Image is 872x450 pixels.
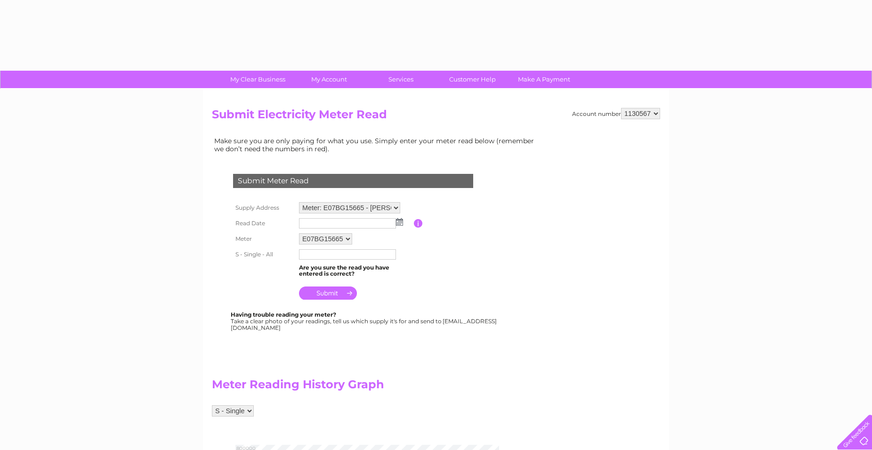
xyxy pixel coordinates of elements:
h2: Submit Electricity Meter Read [212,108,660,126]
b: Having trouble reading your meter? [231,311,336,318]
div: Take a clear photo of your readings, tell us which supply it's for and send to [EMAIL_ADDRESS][DO... [231,311,498,331]
th: Supply Address [231,200,297,216]
td: Make sure you are only paying for what you use. Simply enter your meter read below (remember we d... [212,135,541,155]
th: S - Single - All [231,247,297,262]
a: Make A Payment [505,71,583,88]
th: Meter [231,231,297,247]
a: My Account [291,71,368,88]
div: Submit Meter Read [233,174,473,188]
a: My Clear Business [219,71,297,88]
h2: Meter Reading History Graph [212,378,541,396]
th: Read Date [231,216,297,231]
img: ... [396,218,403,226]
a: Customer Help [434,71,511,88]
td: Are you sure the read you have entered is correct? [297,262,414,280]
div: Account number [572,108,660,119]
input: Information [414,219,423,228]
a: Services [362,71,440,88]
input: Submit [299,286,357,300]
